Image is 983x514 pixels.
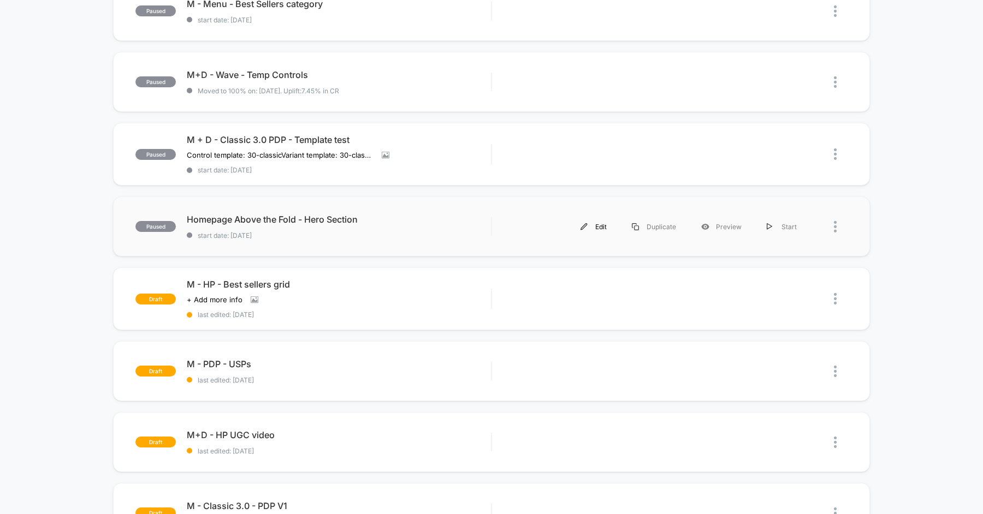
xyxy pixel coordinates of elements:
span: M + D - Classic 3.0 PDP - Template test [187,134,491,145]
img: close [834,5,837,17]
span: paused [135,5,176,16]
img: close [834,437,837,448]
img: close [834,148,837,160]
img: close [834,76,837,88]
img: menu [581,223,588,230]
span: paused [135,76,176,87]
span: start date: [DATE] [187,166,491,174]
div: Edit [568,214,619,239]
span: draft [135,437,176,447]
span: paused [135,221,176,232]
div: Start [754,214,809,239]
span: M+D - HP UGC video [187,429,491,440]
span: paused [135,149,176,160]
span: start date: [DATE] [187,16,491,24]
div: Preview [689,214,754,239]
div: Duplicate [619,214,689,239]
span: M - HP - Best sellers grid [187,279,491,290]
span: last edited: [DATE] [187,310,491,319]
span: Moved to 100% on: [DATE] . Uplift: 7.45% in CR [198,87,339,95]
span: draft [135,366,176,376]
span: last edited: [DATE] [187,376,491,384]
span: M+D - Wave - Temp Controls [187,69,491,80]
span: draft [135,294,176,304]
span: start date: [DATE] [187,231,491,240]
img: menu [632,223,639,230]
span: Homepage Above the Fold - Hero Section [187,214,491,225]
span: + Add more info [187,295,242,304]
span: Control template: 30-classicVariant template: 30-classic-a-b [187,151,374,159]
img: close [834,221,837,232]
img: close [834,366,837,377]
span: last edited: [DATE] [187,447,491,455]
span: M - PDP - USPs [187,358,491,369]
img: close [834,293,837,304]
span: M - Classic 3.0 - PDP V1 [187,500,491,511]
img: menu [767,223,772,230]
